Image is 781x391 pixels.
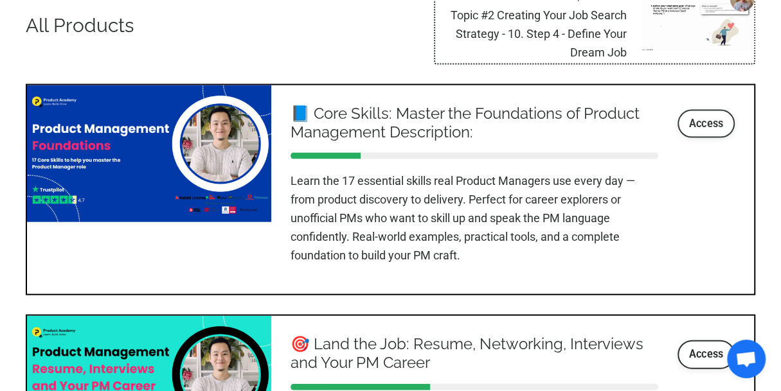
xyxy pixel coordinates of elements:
[435,6,627,62] p: Topic #2 Creating Your Job Search Strategy - 10. Step 4 - Define Your Dream Job
[26,14,134,37] h3: All Products
[727,340,766,378] div: Open chat
[678,340,735,369] a: Access
[291,105,658,142] a: 📘 Core Skills: Master the Foundations of Product Management Description:
[27,85,271,223] img: 44604e1-f832-4873-c755-8be23318bfc_12.png
[678,110,735,138] a: Access
[291,172,658,265] p: Learn the 17 essential skills real Product Managers use every day — from product discovery to del...
[291,335,658,372] a: 🎯 Land the Job: Resume, Networking, Interviews and Your PM Career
